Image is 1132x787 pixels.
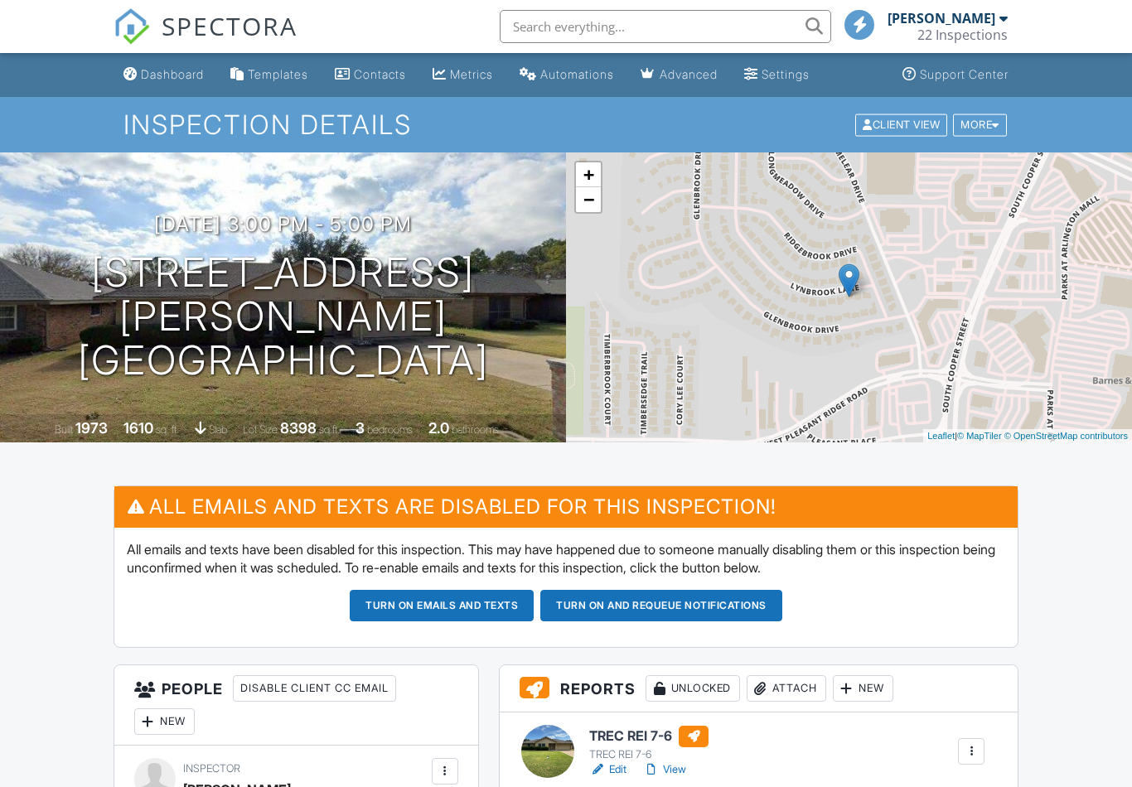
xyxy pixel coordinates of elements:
a: Advanced [634,60,724,90]
a: Leaflet [927,431,955,441]
span: bathrooms [452,423,499,436]
a: SPECTORA [114,22,298,57]
div: New [134,708,195,735]
div: Disable Client CC Email [233,675,396,702]
div: Automations [540,67,614,81]
div: Metrics [450,67,493,81]
h3: All emails and texts are disabled for this inspection! [114,486,1018,527]
div: Dashboard [141,67,204,81]
span: bedrooms [367,423,413,436]
p: All emails and texts have been disabled for this inspection. This may have happened due to someon... [127,540,1006,577]
a: Dashboard [117,60,210,90]
a: Zoom out [576,187,601,212]
button: Turn on and Requeue Notifications [540,590,782,621]
a: Automations (Basic) [513,60,621,90]
div: TREC REI 7-6 [589,748,709,761]
div: More [953,113,1007,136]
div: Client View [855,113,947,136]
div: 1610 [123,419,153,437]
span: Built [55,423,73,436]
div: 8398 [280,419,317,437]
div: Attach [747,675,826,702]
h6: TREC REI 7-6 [589,726,709,747]
a: Contacts [328,60,413,90]
div: Unlocked [646,675,740,702]
a: Support Center [896,60,1015,90]
a: Templates [224,60,315,90]
div: Contacts [354,67,406,81]
span: slab [209,423,227,436]
img: The Best Home Inspection Software - Spectora [114,8,150,45]
h3: [DATE] 3:00 pm - 5:00 pm [154,213,412,235]
a: Zoom in [576,162,601,187]
a: Settings [738,60,816,90]
span: sq.ft. [319,423,340,436]
a: TREC REI 7-6 TREC REI 7-6 [589,726,709,762]
div: 1973 [75,419,108,437]
div: Advanced [660,67,718,81]
span: Lot Size [243,423,278,436]
a: Metrics [426,60,500,90]
h3: People [114,665,478,746]
h1: [STREET_ADDRESS][PERSON_NAME] [GEOGRAPHIC_DATA] [27,251,539,382]
input: Search everything... [500,10,831,43]
span: Inspector [183,762,240,775]
span: SPECTORA [162,8,298,43]
h3: Reports [500,665,1018,712]
div: Templates [248,67,308,81]
div: New [833,675,893,702]
button: Turn on emails and texts [350,590,534,621]
div: 22 Inspections [917,27,1008,43]
div: Settings [762,67,810,81]
div: | [923,429,1132,443]
a: © MapTiler [957,431,1002,441]
div: 2.0 [428,419,449,437]
h1: Inspection Details [123,110,1008,139]
div: 3 [356,419,365,437]
div: [PERSON_NAME] [888,10,995,27]
a: Client View [854,118,951,130]
div: Support Center [920,67,1009,81]
a: View [643,761,686,778]
span: sq. ft. [156,423,179,436]
a: © OpenStreetMap contributors [1004,431,1128,441]
a: Edit [589,761,626,778]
